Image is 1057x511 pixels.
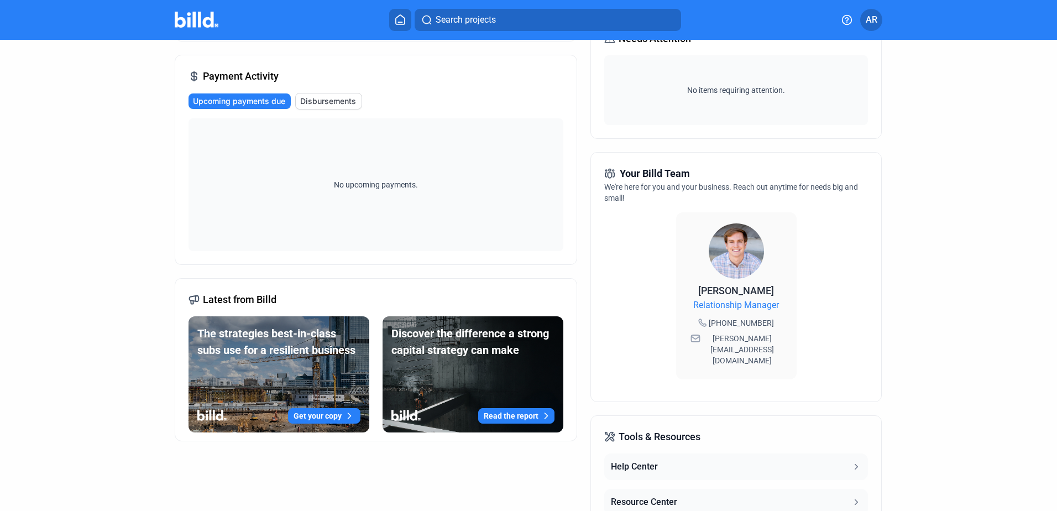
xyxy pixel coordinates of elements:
span: Upcoming payments due [193,96,285,107]
span: [PERSON_NAME] [698,285,774,296]
span: [PHONE_NUMBER] [709,317,774,328]
button: Search projects [415,9,681,31]
span: No upcoming payments. [327,179,425,190]
div: Help Center [611,460,658,473]
img: Billd Company Logo [175,12,218,28]
span: Disbursements [300,96,356,107]
button: Disbursements [295,93,362,109]
div: Resource Center [611,496,677,509]
button: Help Center [604,453,867,480]
div: The strategies best-in-class subs use for a resilient business [197,325,360,358]
img: Relationship Manager [709,223,764,279]
span: Search projects [436,13,496,27]
span: Relationship Manager [693,299,779,312]
span: [PERSON_NAME][EMAIL_ADDRESS][DOMAIN_NAME] [703,333,782,366]
span: We're here for you and your business. Reach out anytime for needs big and small! [604,182,858,202]
button: AR [860,9,882,31]
span: Your Billd Team [620,166,690,181]
button: Upcoming payments due [189,93,291,109]
span: No items requiring attention. [609,85,863,96]
button: Get your copy [288,408,360,424]
div: Discover the difference a strong capital strategy can make [391,325,554,358]
span: Tools & Resources [619,429,700,445]
span: Payment Activity [203,69,279,84]
span: AR [866,13,877,27]
button: Read the report [478,408,554,424]
span: Latest from Billd [203,292,276,307]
